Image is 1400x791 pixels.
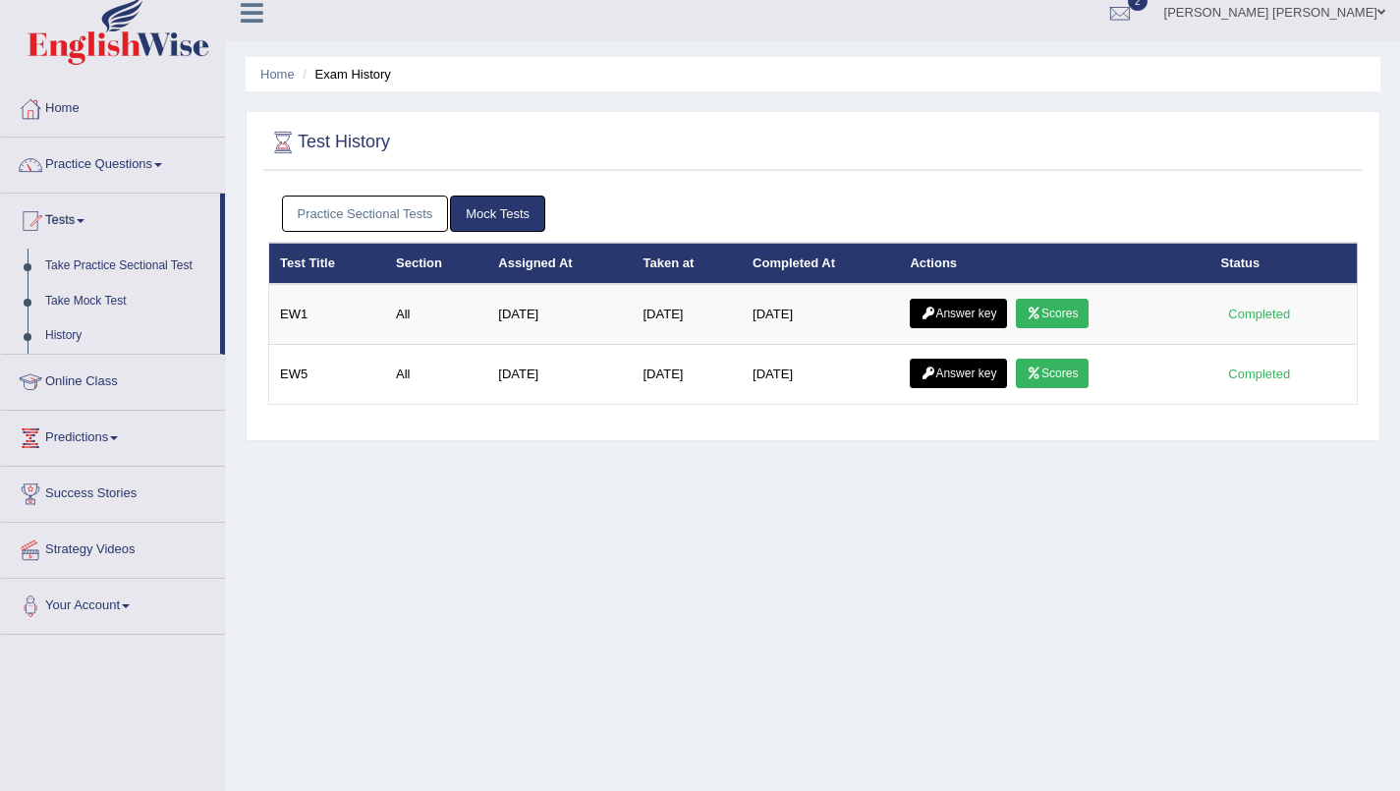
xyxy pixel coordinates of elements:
a: Home [1,82,225,131]
td: [DATE] [633,345,743,405]
a: Success Stories [1,467,225,516]
h2: Test History [268,128,390,157]
a: Scores [1016,299,1089,328]
a: Mock Tests [450,196,545,232]
a: Scores [1016,359,1089,388]
div: Completed [1221,364,1298,384]
td: All [385,345,487,405]
li: Exam History [298,65,391,84]
a: Answer key [910,359,1007,388]
div: Completed [1221,304,1298,324]
th: Completed At [742,243,899,284]
a: Online Class [1,355,225,404]
a: Tests [1,194,220,243]
a: Answer key [910,299,1007,328]
td: [DATE] [487,345,632,405]
td: EW5 [269,345,386,405]
a: Your Account [1,579,225,628]
a: Home [260,67,295,82]
td: [DATE] [633,284,743,345]
td: All [385,284,487,345]
a: Strategy Videos [1,523,225,572]
td: EW1 [269,284,386,345]
th: Actions [899,243,1209,284]
a: Practice Questions [1,138,225,187]
td: [DATE] [487,284,632,345]
a: History [36,318,220,354]
a: Take Practice Sectional Test [36,249,220,284]
th: Status [1210,243,1358,284]
th: Test Title [269,243,386,284]
th: Assigned At [487,243,632,284]
a: Predictions [1,411,225,460]
td: [DATE] [742,345,899,405]
th: Section [385,243,487,284]
td: [DATE] [742,284,899,345]
th: Taken at [633,243,743,284]
a: Practice Sectional Tests [282,196,449,232]
a: Take Mock Test [36,284,220,319]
